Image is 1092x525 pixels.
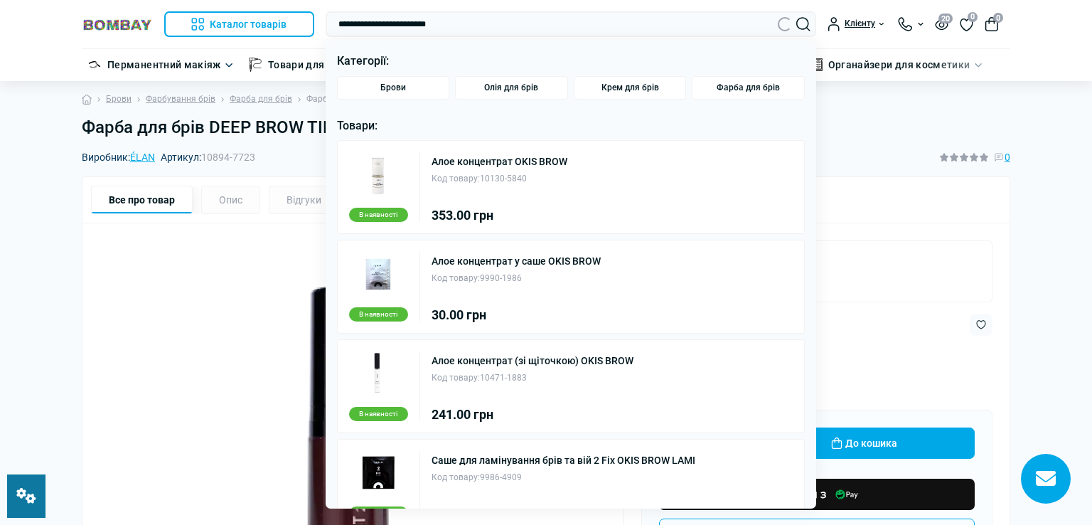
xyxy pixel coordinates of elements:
a: Алое концентрат у саше OKIS BROW [432,256,601,266]
img: Товари для тату [248,58,262,72]
div: 241.00 грн [432,408,633,421]
div: В наявності [349,407,408,421]
div: 9990-1986 [432,272,601,285]
a: Алое концентрат OKIS BROW [432,157,567,166]
div: 10130-5840 [432,172,567,186]
a: Органайзери для косметики [828,57,970,73]
span: Брови [380,83,406,93]
a: Алое концентрат (зі щіточкою) OKIS BROW [432,356,633,366]
button: 0 [985,17,999,31]
a: Фарба для брів [692,76,805,100]
p: Товари: [337,117,805,135]
img: Алое концентрат OKIS BROW [356,152,400,196]
div: 30.00 грн [432,309,601,322]
a: Саше для ламінування брів та вій 2 Fix OKIS BROW LAMI [432,455,695,465]
a: Крем для брів [574,76,687,100]
span: 20 [938,14,953,23]
button: 20 [935,18,948,30]
div: 353.00 грн [432,209,567,222]
div: 9986-4909 [432,471,695,484]
span: Фарба для брів [717,83,780,93]
span: Код товару: [432,472,480,482]
img: Алое концентрат (зі щіточкою) OKIS BROW [356,351,400,396]
button: Каталог товарів [164,11,314,37]
span: Олія для брів [484,83,538,93]
div: 10471-1883 [432,371,633,385]
img: Алое концентрат у саше OKIS BROW [356,252,400,296]
div: В наявності [349,307,408,322]
span: Крем для брів [601,83,659,93]
div: 79.00 грн [432,508,695,521]
span: Код товару: [432,373,480,383]
img: Саше для ламінування брів та вій 2 Fix OKIS BROW LAMI [356,451,400,495]
a: Олія для брів [455,76,568,100]
a: Брови [337,76,450,100]
img: Перманентний макіяж [87,58,102,72]
div: В наявності [349,208,408,222]
span: 0 [993,13,1003,23]
img: BOMBAY [82,18,153,31]
span: Код товару: [432,174,480,184]
span: 0 [968,12,978,22]
a: Перманентний макіяж [107,57,221,73]
button: Search [796,17,810,31]
a: 0 [960,16,973,32]
a: Товари для тату [268,57,348,73]
div: В наявності [349,507,408,521]
span: Код товару: [432,273,480,283]
p: Категорії: [337,52,805,70]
